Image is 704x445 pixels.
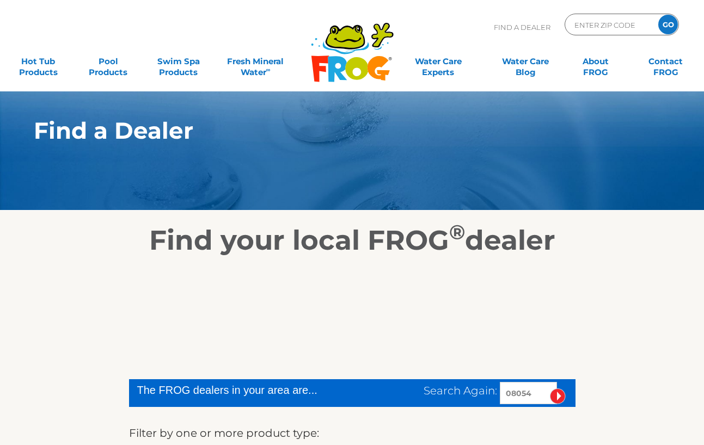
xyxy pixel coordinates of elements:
[81,51,136,72] a: PoolProducts
[137,382,357,398] div: The FROG dealers in your area are...
[151,51,206,72] a: Swim SpaProducts
[266,66,271,73] sup: ∞
[129,424,319,442] label: Filter by one or more product type:
[17,224,687,257] h2: Find your local FROG dealer
[449,220,465,244] sup: ®
[222,51,290,72] a: Fresh MineralWater∞
[394,51,482,72] a: Water CareExperts
[494,14,550,41] p: Find A Dealer
[573,17,647,33] input: Zip Code Form
[568,51,623,72] a: AboutFROG
[11,51,65,72] a: Hot TubProducts
[498,51,553,72] a: Water CareBlog
[639,51,693,72] a: ContactFROG
[34,118,620,144] h1: Find a Dealer
[424,384,497,397] span: Search Again:
[550,388,566,404] input: Submit
[658,15,678,34] input: GO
